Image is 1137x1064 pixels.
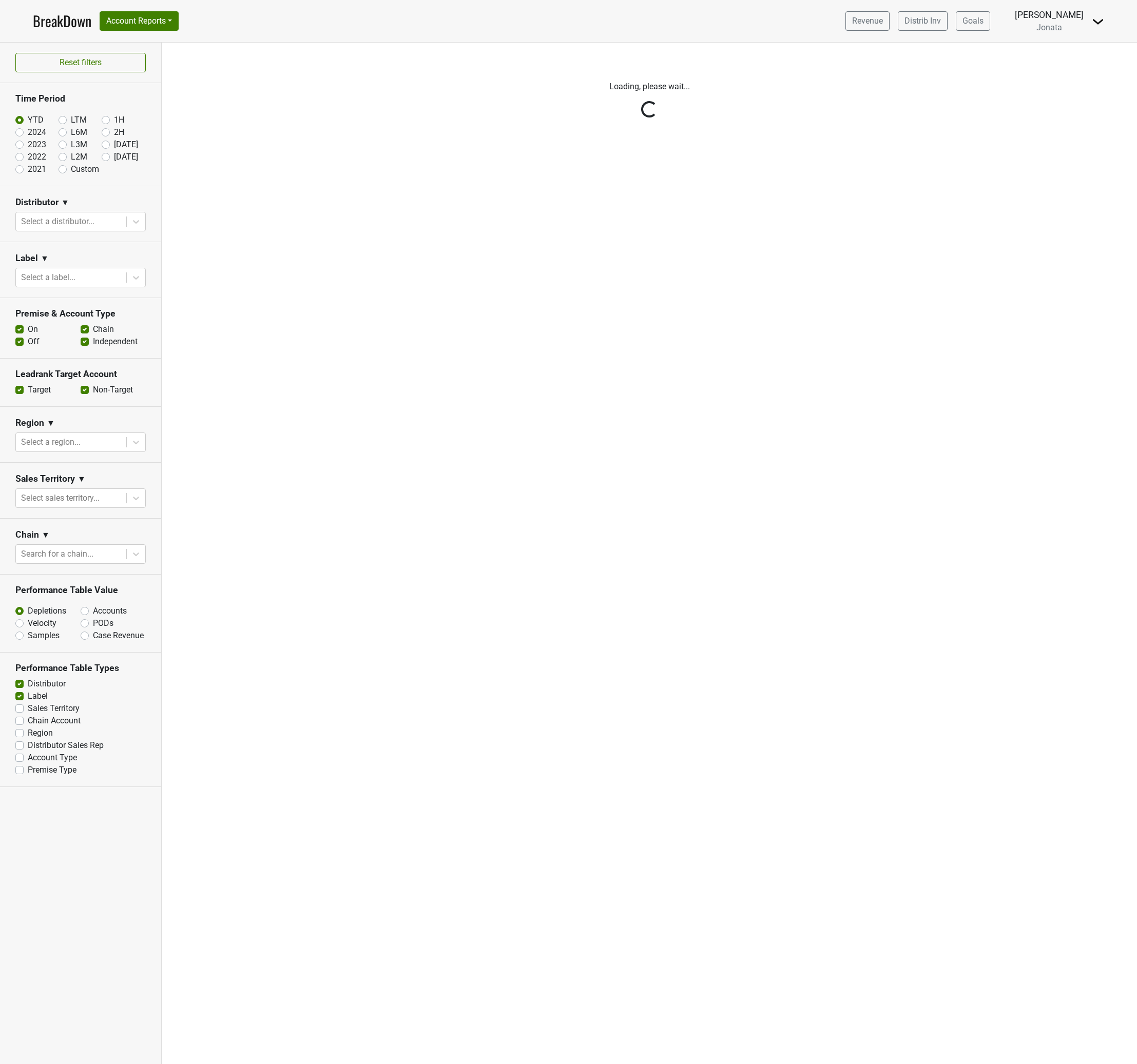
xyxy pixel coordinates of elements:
[1015,8,1084,22] div: [PERSON_NAME]
[956,11,990,31] a: Goals
[100,11,179,31] button: Account Reports
[1036,23,1062,32] span: Jonata
[898,11,948,31] a: Distrib Inv
[364,81,934,93] p: Loading, please wait...
[33,10,91,32] a: BreakDown
[845,11,890,31] a: Revenue
[1092,15,1104,28] img: Dropdown Menu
